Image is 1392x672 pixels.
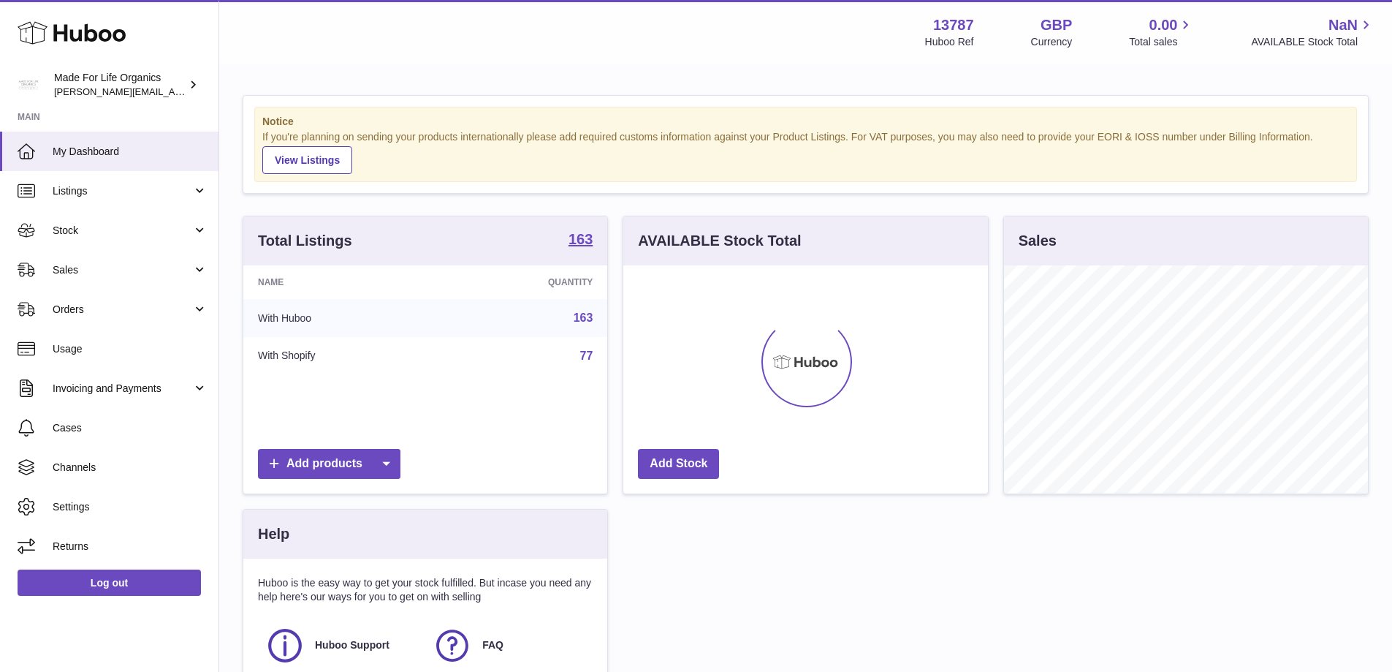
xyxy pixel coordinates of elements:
[53,421,208,435] span: Cases
[54,71,186,99] div: Made For Life Organics
[925,35,974,49] div: Huboo Ref
[18,570,201,596] a: Log out
[258,231,352,251] h3: Total Listings
[258,524,289,544] h3: Help
[53,184,192,198] span: Listings
[53,145,208,159] span: My Dashboard
[18,74,39,96] img: geoff.winwood@madeforlifeorganics.com
[53,540,208,554] span: Returns
[638,231,801,251] h3: AVAILABLE Stock Total
[440,265,608,299] th: Quantity
[243,265,440,299] th: Name
[258,576,593,604] p: Huboo is the easy way to get your stock fulfilled. But incase you need any help here's our ways f...
[1328,15,1358,35] span: NaN
[53,500,208,514] span: Settings
[1129,15,1194,49] a: 0.00 Total sales
[580,350,593,362] a: 77
[53,303,192,317] span: Orders
[1251,15,1374,49] a: NaN AVAILABLE Stock Total
[53,461,208,475] span: Channels
[262,115,1349,129] strong: Notice
[258,449,400,479] a: Add products
[262,146,352,174] a: View Listings
[568,232,593,249] a: 163
[53,224,192,238] span: Stock
[243,337,440,375] td: With Shopify
[265,626,418,665] a: Huboo Support
[1041,15,1072,35] strong: GBP
[1019,231,1057,251] h3: Sales
[243,299,440,337] td: With Huboo
[482,638,503,652] span: FAQ
[53,382,192,396] span: Invoicing and Payments
[1149,15,1178,35] span: 0.00
[54,86,371,97] span: [PERSON_NAME][EMAIL_ADDRESS][PERSON_NAME][DOMAIN_NAME]
[574,312,593,324] a: 163
[933,15,974,35] strong: 13787
[315,638,389,652] span: Huboo Support
[1031,35,1073,49] div: Currency
[53,263,192,277] span: Sales
[568,232,593,246] strong: 163
[53,342,208,356] span: Usage
[433,626,585,665] a: FAQ
[1251,35,1374,49] span: AVAILABLE Stock Total
[1129,35,1194,49] span: Total sales
[262,130,1349,174] div: If you're planning on sending your products internationally please add required customs informati...
[638,449,719,479] a: Add Stock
